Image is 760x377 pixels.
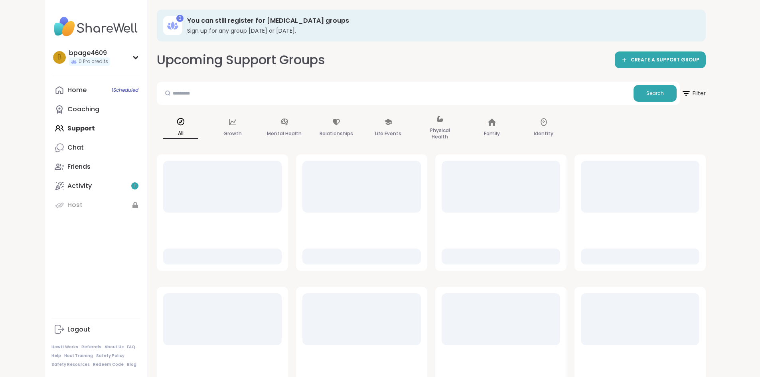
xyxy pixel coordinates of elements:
span: 1 [134,183,136,189]
a: Chat [51,138,140,157]
p: Growth [223,129,242,138]
a: Logout [51,320,140,339]
a: CREATE A SUPPORT GROUP [615,51,706,68]
p: Relationships [320,129,353,138]
span: Filter [681,84,706,103]
a: Coaching [51,100,140,119]
div: Host [67,201,83,209]
div: Friends [67,162,91,171]
div: 0 [176,15,184,22]
a: Host [51,195,140,215]
p: Family [484,129,500,138]
h3: You can still register for [MEDICAL_DATA] groups [187,16,695,25]
div: Home [67,86,87,95]
a: Blog [127,362,136,367]
h3: Sign up for any group [DATE] or [DATE]. [187,27,695,35]
div: Chat [67,143,84,152]
h2: Upcoming Support Groups [157,51,325,69]
span: CREATE A SUPPORT GROUP [631,57,699,63]
p: Identity [534,129,553,138]
p: Mental Health [267,129,302,138]
button: Filter [681,82,706,105]
a: Activity1 [51,176,140,195]
a: Friends [51,157,140,176]
p: All [163,128,198,139]
a: FAQ [127,344,135,350]
div: Activity [67,182,92,190]
a: Host Training [64,353,93,359]
p: Physical Health [422,126,458,142]
span: 0 Pro credits [79,58,108,65]
a: Help [51,353,61,359]
span: b [57,52,61,63]
img: ShareWell Nav Logo [51,13,140,41]
a: Redeem Code [93,362,124,367]
a: Safety Policy [96,353,124,359]
span: Search [646,90,664,97]
a: Referrals [81,344,101,350]
span: 1 Scheduled [112,87,138,93]
a: How It Works [51,344,78,350]
div: Coaching [67,105,99,114]
div: Logout [67,325,90,334]
p: Life Events [375,129,401,138]
button: Search [634,85,677,102]
a: Home1Scheduled [51,81,140,100]
a: About Us [105,344,124,350]
a: Safety Resources [51,362,90,367]
div: bpage4609 [69,49,110,57]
